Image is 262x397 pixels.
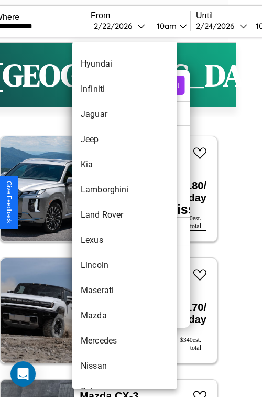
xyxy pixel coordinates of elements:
[72,202,177,228] li: Land Rover
[72,102,177,127] li: Jaguar
[72,77,177,102] li: Infiniti
[72,303,177,328] li: Mazda
[72,328,177,353] li: Mercedes
[72,51,177,77] li: Hyundai
[72,127,177,152] li: Jeep
[72,177,177,202] li: Lamborghini
[10,361,36,387] div: Open Intercom Messenger
[72,253,177,278] li: Lincoln
[5,181,13,223] div: Give Feedback
[72,278,177,303] li: Maserati
[72,353,177,379] li: Nissan
[72,228,177,253] li: Lexus
[72,152,177,177] li: Kia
